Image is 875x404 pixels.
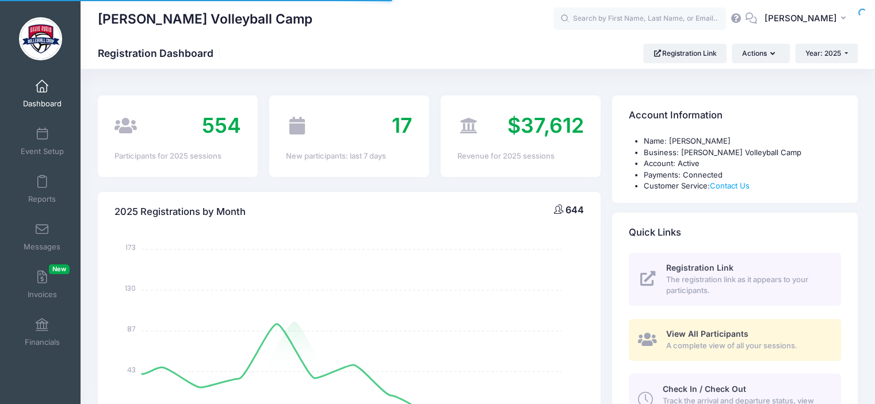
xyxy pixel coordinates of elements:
span: [PERSON_NAME] [765,12,837,25]
tspan: 173 [125,243,136,252]
span: Event Setup [21,147,64,156]
li: Name: [PERSON_NAME] [644,136,841,147]
div: New participants: last 7 days [286,151,412,162]
li: Business: [PERSON_NAME] Volleyball Camp [644,147,841,159]
span: Reports [28,194,56,204]
span: Financials [25,337,60,347]
a: Messages [15,217,70,257]
li: Account: Active [644,158,841,170]
span: Invoices [28,290,57,299]
span: 554 [202,113,241,138]
span: A complete view of all your sessions. [666,340,828,352]
a: Reports [15,169,70,209]
h1: [PERSON_NAME] Volleyball Camp [98,6,312,32]
a: Financials [15,312,70,352]
img: David Rubio Volleyball Camp [19,17,62,60]
span: Year: 2025 [805,49,841,57]
input: Search by First Name, Last Name, or Email... [553,7,726,30]
li: Customer Service: [644,180,841,192]
a: Registration Link The registration link as it appears to your participants. [629,253,841,306]
a: Event Setup [15,121,70,161]
span: 17 [392,113,412,138]
a: View All Participants A complete view of all your sessions. [629,319,841,361]
li: Payments: Connected [644,170,841,181]
span: The registration link as it appears to your participants. [666,274,828,297]
button: Actions [732,44,789,63]
a: Dashboard [15,74,70,114]
div: Participants for 2025 sessions [114,151,241,162]
div: Revenue for 2025 sessions [457,151,584,162]
h4: Account Information [629,99,723,132]
h4: Quick Links [629,216,681,249]
h4: 2025 Registrations by Month [114,195,246,228]
span: Check In / Check Out [662,384,746,394]
tspan: 130 [125,283,136,293]
a: InvoicesNew [15,264,70,305]
a: Registration Link [643,44,727,63]
tspan: 43 [127,365,136,375]
h1: Registration Dashboard [98,47,223,59]
a: Contact Us [710,181,750,190]
span: Dashboard [23,99,62,109]
span: View All Participants [666,329,748,338]
button: [PERSON_NAME] [757,6,858,32]
button: Year: 2025 [795,44,858,63]
span: Messages [24,242,60,252]
span: Registration Link [666,263,733,272]
tspan: 87 [127,324,136,334]
span: $37,612 [507,113,584,138]
span: 644 [565,204,584,216]
span: New [49,264,70,274]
